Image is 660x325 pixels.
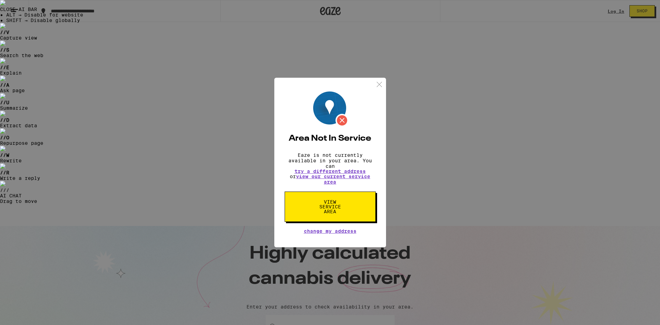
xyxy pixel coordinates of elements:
span: Hi. Need any help? [4,5,49,10]
a: View Service Area [285,199,376,205]
button: Change My Address [304,229,356,234]
button: View Service Area [285,192,376,222]
span: View Service Area [312,199,348,214]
